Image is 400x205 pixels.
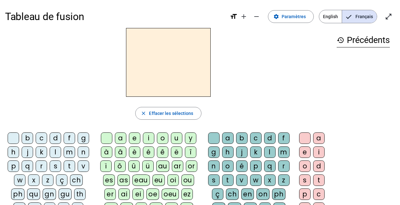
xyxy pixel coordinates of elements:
[171,146,182,158] div: ë
[230,13,237,20] mat-icon: format_size
[129,132,140,144] div: e
[146,188,159,200] div: oe
[157,132,168,144] div: o
[250,10,263,23] button: Diminuer la taille de la police
[250,146,262,158] div: k
[59,188,72,200] div: gu
[278,174,290,186] div: z
[64,160,75,172] div: t
[103,174,115,186] div: es
[337,33,390,47] h3: Précédents
[313,146,325,158] div: i
[299,188,311,200] div: p
[299,146,311,158] div: e
[212,188,223,200] div: ç
[132,174,150,186] div: eau
[237,10,250,23] button: Augmenter la taille de la police
[135,107,201,120] button: Effacer les sélections
[313,188,325,200] div: c
[299,160,311,172] div: o
[172,160,183,172] div: ar
[241,188,254,200] div: en
[185,132,196,144] div: y
[385,13,392,20] mat-icon: open_in_full
[152,174,165,186] div: eu
[42,174,53,186] div: z
[104,188,116,200] div: er
[114,160,126,172] div: ô
[22,160,33,172] div: q
[337,36,344,44] mat-icon: history
[27,188,40,200] div: qu
[118,188,130,200] div: ai
[278,132,290,144] div: f
[50,160,61,172] div: s
[222,160,234,172] div: o
[236,132,248,144] div: b
[50,132,61,144] div: d
[36,146,47,158] div: k
[319,10,342,23] span: English
[5,6,225,27] h1: Tableau de fusion
[56,174,67,186] div: ç
[236,174,248,186] div: v
[64,146,75,158] div: m
[171,132,182,144] div: u
[264,132,276,144] div: d
[278,160,290,172] div: r
[181,188,193,200] div: ez
[282,13,306,20] span: Paramètres
[129,146,140,158] div: è
[250,132,262,144] div: c
[264,174,276,186] div: x
[50,146,61,158] div: l
[74,188,86,200] div: th
[240,13,248,20] mat-icon: add
[22,132,33,144] div: b
[117,174,130,186] div: as
[299,174,311,186] div: s
[143,132,154,144] div: i
[342,10,377,23] span: Français
[181,174,194,186] div: ou
[157,146,168,158] div: ê
[162,188,179,200] div: oeu
[132,188,144,200] div: ei
[250,160,262,172] div: p
[278,146,290,158] div: m
[11,188,25,200] div: ph
[313,132,325,144] div: a
[272,188,285,200] div: ph
[8,146,19,158] div: h
[115,146,126,158] div: â
[253,13,260,20] mat-icon: remove
[208,146,220,158] div: g
[167,174,179,186] div: oi
[36,132,47,144] div: c
[14,174,25,186] div: w
[36,160,47,172] div: r
[128,160,140,172] div: û
[313,160,325,172] div: d
[222,146,234,158] div: h
[143,146,154,158] div: é
[268,10,314,23] button: Paramètres
[78,146,89,158] div: n
[101,146,112,158] div: à
[142,160,154,172] div: ü
[64,132,75,144] div: f
[264,160,276,172] div: q
[273,14,279,19] mat-icon: settings
[28,174,39,186] div: x
[115,132,126,144] div: a
[185,146,196,158] div: î
[256,188,270,200] div: on
[250,174,262,186] div: w
[70,174,83,186] div: ch
[222,132,234,144] div: a
[226,188,239,200] div: ch
[208,160,220,172] div: n
[208,174,220,186] div: s
[141,110,146,116] mat-icon: close
[264,146,276,158] div: l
